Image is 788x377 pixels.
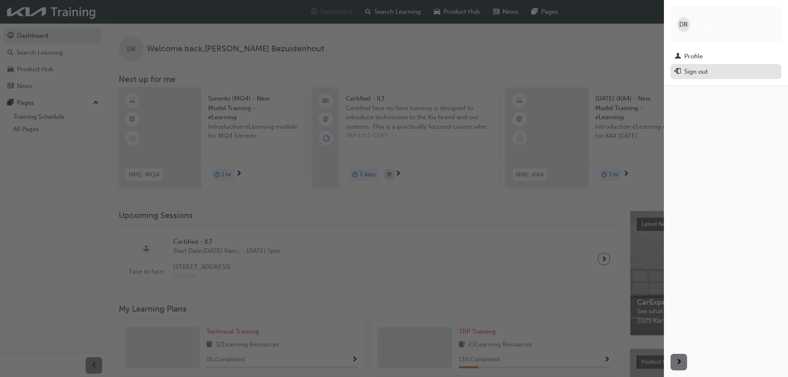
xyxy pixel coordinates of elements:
[684,52,703,61] div: Profile
[675,53,681,60] span: man-icon
[684,67,708,77] div: Sign out
[671,49,781,64] a: Profile
[679,20,688,29] span: DB
[671,64,781,79] button: Sign out
[675,68,681,76] span: exit-icon
[676,357,682,367] span: next-icon
[693,13,775,28] span: [PERSON_NAME] Bezuidenhout
[693,29,725,36] span: kau82454e2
